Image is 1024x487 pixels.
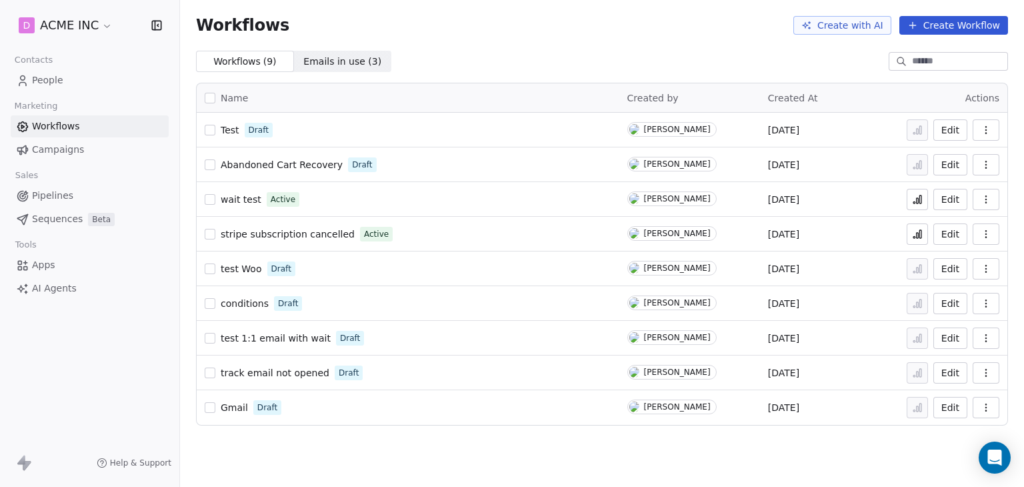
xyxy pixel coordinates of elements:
span: AI Agents [32,282,77,296]
span: Workflows [196,16,289,35]
button: Edit [933,223,967,245]
span: People [32,73,63,87]
div: [PERSON_NAME] [644,264,711,273]
span: test 1:1 email with wait [221,333,331,344]
span: Name [221,91,248,105]
div: [PERSON_NAME] [644,229,711,238]
div: [PERSON_NAME] [644,333,711,342]
a: Campaigns [11,139,169,161]
img: M [629,263,639,274]
a: Gmail [221,401,248,414]
button: Edit [933,293,967,314]
img: M [629,298,639,308]
span: Draft [340,332,360,344]
img: M [629,228,639,239]
a: AI Agents [11,278,169,300]
span: Tools [9,235,42,255]
button: Edit [933,397,967,418]
button: Create Workflow [899,16,1008,35]
a: track email not opened [221,366,329,380]
img: H [629,159,639,169]
span: Campaigns [32,143,84,157]
a: stripe subscription cancelled [221,227,355,241]
a: SequencesBeta [11,208,169,230]
div: [PERSON_NAME] [644,194,711,203]
span: Help & Support [110,458,171,468]
a: Workflows [11,115,169,137]
img: H [629,193,639,204]
span: Draft [352,159,372,171]
span: track email not opened [221,368,329,378]
div: [PERSON_NAME] [644,298,711,308]
span: [DATE] [768,193,799,206]
span: conditions [221,298,269,309]
span: Draft [249,124,269,136]
a: Apps [11,254,169,276]
span: Contacts [9,50,59,70]
span: Workflows [32,119,80,133]
button: Edit [933,119,967,141]
span: [DATE] [768,297,799,310]
span: Emails in use ( 3 ) [303,55,381,69]
div: Open Intercom Messenger [979,442,1011,474]
span: Abandoned Cart Recovery [221,159,343,170]
span: Apps [32,258,55,272]
span: ACME INC [40,17,99,34]
div: [PERSON_NAME] [644,402,711,412]
button: Edit [933,258,967,280]
span: Actions [965,93,999,103]
button: Edit [933,328,967,349]
a: Test [221,123,239,137]
div: [PERSON_NAME] [644,159,711,169]
span: Sequences [32,212,83,226]
img: M [629,367,639,378]
button: DACME INC [16,14,115,37]
span: [DATE] [768,262,799,276]
a: wait test [221,193,261,206]
span: Draft [339,367,359,379]
span: Pipelines [32,189,73,203]
span: Active [364,228,389,240]
a: test 1:1 email with wait [221,332,331,345]
span: Sales [9,165,44,185]
button: Edit [933,362,967,384]
span: [DATE] [768,332,799,345]
span: Draft [271,263,291,275]
span: wait test [221,194,261,205]
span: test Woo [221,264,262,274]
span: Draft [257,402,277,414]
a: conditions [221,297,269,310]
span: Created At [768,93,818,103]
a: Pipelines [11,185,169,207]
a: People [11,69,169,91]
span: D [23,19,31,32]
span: [DATE] [768,227,799,241]
span: stripe subscription cancelled [221,229,355,239]
a: Abandoned Cart Recovery [221,158,343,171]
a: Help & Support [97,458,171,468]
img: H [629,402,639,412]
span: Marketing [9,96,63,116]
span: Draft [278,298,298,310]
span: [DATE] [768,366,799,380]
span: [DATE] [768,123,799,137]
span: Gmail [221,402,248,413]
span: Active [271,193,295,205]
span: Beta [88,213,115,226]
button: Edit [933,189,967,210]
span: [DATE] [768,158,799,171]
button: Edit [933,154,967,175]
img: H [629,332,639,343]
button: Create with AI [793,16,891,35]
img: H [629,124,639,135]
span: Created by [627,93,679,103]
span: [DATE] [768,401,799,414]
